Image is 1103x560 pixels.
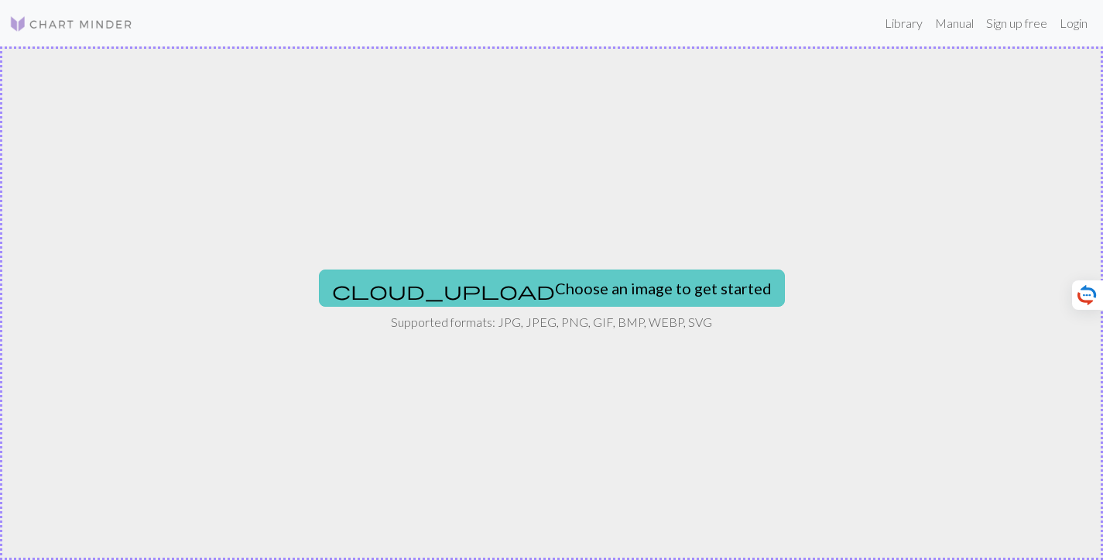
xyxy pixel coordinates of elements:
[332,280,555,301] span: cloud_upload
[9,15,133,33] img: Logo
[319,270,785,307] button: Choose an image to get started
[980,8,1053,39] a: Sign up free
[391,313,712,332] p: Supported formats: JPG, JPEG, PNG, GIF, BMP, WEBP, SVG
[929,8,980,39] a: Manual
[1053,8,1094,39] a: Login
[879,8,929,39] a: Library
